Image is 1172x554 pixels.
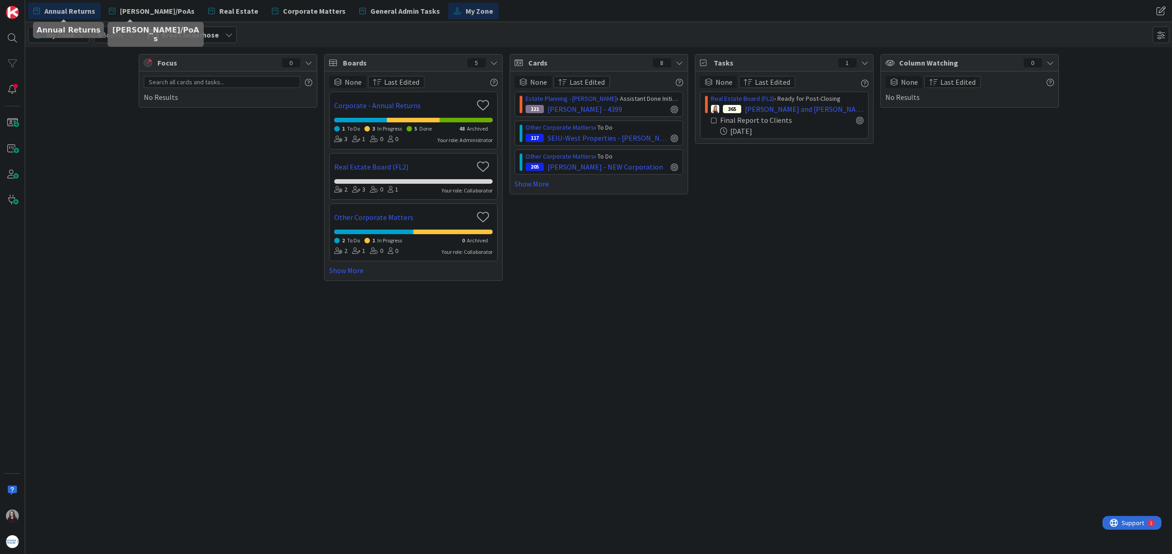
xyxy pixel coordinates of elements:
span: To Do [347,125,360,132]
span: Archived [467,125,488,132]
div: › To Do [526,152,678,161]
span: Last Edited [755,77,790,88]
div: No Results [144,76,312,103]
div: 0 [370,185,383,195]
a: Corporate Matters [266,3,351,19]
div: 0 [388,134,398,144]
img: DB [711,105,719,113]
span: Last Edited [384,77,419,88]
div: 5 [467,58,486,67]
span: Boards [343,57,463,68]
button: Last Edited [739,76,795,88]
a: Annual Returns [28,3,101,19]
div: 0 [370,246,383,256]
span: 5 [414,125,417,132]
div: 0 [282,58,300,67]
div: 1 [48,4,50,11]
a: Other Corporate Matters [526,152,594,160]
div: › Assistant Done Initial Prep + Waiting for Lawyer to Review [526,94,678,104]
span: Done [419,125,432,132]
button: Last Edited [553,76,610,88]
span: Focus [157,57,275,68]
input: Search all cards and tasks... [144,76,300,88]
div: 1 [838,58,857,67]
span: Archived [467,237,488,244]
div: 365 [723,105,741,113]
div: 1 [352,134,365,144]
div: › To Do [526,123,678,132]
div: Your role: Collaborator [442,186,493,195]
img: Visit kanbanzone.com [6,6,19,19]
a: Show More [515,178,683,189]
div: 1 [352,246,365,256]
h5: Annual Returns [37,26,100,34]
span: 2 [342,237,345,244]
div: 3 [352,185,365,195]
span: SEIU-West Properties - [PERSON_NAME] [548,132,667,143]
div: Final Report to Clients [720,115,820,126]
span: 1 [372,237,375,244]
button: Last Edited [368,76,424,88]
img: avatar [6,535,19,548]
span: In Progress [377,237,402,244]
div: 0 [1024,58,1042,67]
div: 1 [388,185,398,195]
span: None [530,77,547,88]
a: Other Corporate Matters [526,123,594,132]
a: Show More [329,265,498,276]
span: Corporate Matters [283,5,346,16]
a: Other Corporate Matters [334,212,473,223]
button: Last Edited [924,76,981,88]
a: Estate Planning - [PERSON_NAME] [526,94,617,103]
span: Column Watching [899,57,1019,68]
span: Last Edited [940,77,976,88]
a: Real Estate [203,3,264,19]
span: Real Estate [219,5,258,16]
div: 2 [334,246,347,256]
span: In Progress [377,125,402,132]
span: General Admin Tasks [370,5,440,16]
span: Annual Returns [44,5,95,16]
span: Cards [528,57,648,68]
div: Your role: Collaborator [442,248,493,256]
div: Your role: Administrator [438,136,493,144]
span: Last Edited [570,77,605,88]
a: Real Estate Board (FL2) [334,161,473,172]
div: 8 [653,58,671,67]
div: 205 [526,163,544,171]
div: [DATE] [720,126,863,137]
span: To Do [347,237,360,244]
span: None [345,77,362,88]
span: [PERSON_NAME] - NEW Corporation [548,161,663,172]
div: 117 [526,134,544,142]
span: None [901,77,918,88]
span: My Zone [466,5,493,16]
span: Support [19,1,42,12]
div: 3 [334,134,347,144]
span: [PERSON_NAME] - 4399 [548,104,622,115]
div: 2 [334,185,347,195]
img: BC [6,510,19,522]
h5: [PERSON_NAME]/PoAs [111,26,200,43]
div: 0 [388,246,398,256]
span: [PERSON_NAME] and [PERSON_NAME] - 4701 [745,104,863,115]
span: [PERSON_NAME]/PoAs [120,5,195,16]
a: [PERSON_NAME]/PoAs [103,3,200,19]
span: 1 [342,125,345,132]
span: 3 [372,125,375,132]
div: No Results [885,76,1054,103]
b: 5 [98,30,102,39]
span: 48 [459,125,465,132]
div: 121 [526,105,544,113]
a: Real Estate Board (FL2) [711,94,774,103]
a: Corporate - Annual Returns [334,100,473,111]
span: None [716,77,732,88]
div: 0 [370,134,383,144]
span: 0 [462,237,465,244]
span: Tasks [714,57,834,68]
a: General Admin Tasks [354,3,445,19]
div: › Ready for Post-Closing [711,94,863,104]
a: My Zone [448,3,499,19]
